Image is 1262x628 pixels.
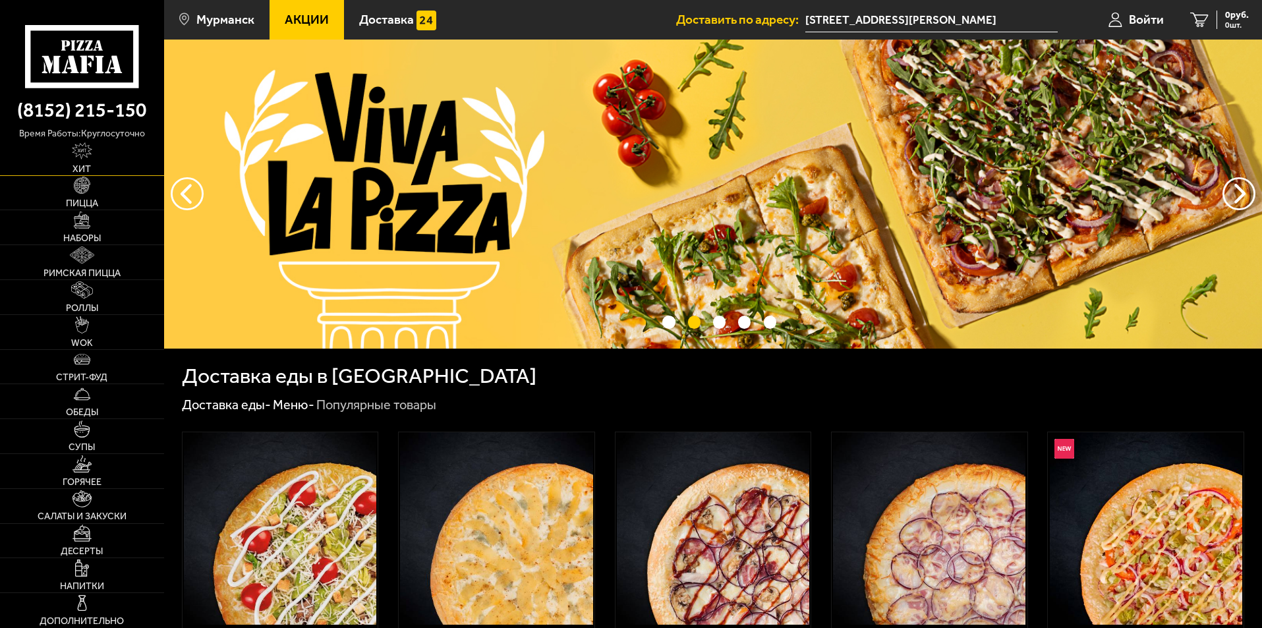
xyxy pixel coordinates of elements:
[832,432,1027,625] a: Карбонара 25 см (толстое с сыром)
[764,316,776,328] button: точки переключения
[416,11,436,30] img: 15daf4d41897b9f0e9f617042186c801.svg
[316,397,436,414] div: Популярные товары
[1225,11,1249,20] span: 0 руб.
[1048,432,1244,625] a: НовинкаЧикен Фреш 25 см (толстое с сыром)
[662,316,675,328] button: точки переключения
[63,234,101,243] span: Наборы
[1222,177,1255,210] button: предыдущий
[63,478,101,487] span: Горячее
[66,199,98,208] span: Пицца
[713,316,726,328] button: точки переключения
[66,408,98,417] span: Обеды
[676,13,805,26] span: Доставить по адресу:
[1225,21,1249,29] span: 0 шт.
[805,8,1058,32] input: Ваш адрес доставки
[61,547,103,556] span: Десерты
[273,397,314,413] a: Меню-
[400,432,592,625] img: Груша горгондзола 25 см (толстое с сыром)
[69,443,95,452] span: Супы
[617,432,809,625] img: Чикен Барбекю 25 см (толстое с сыром)
[60,582,104,591] span: Напитки
[184,432,376,625] img: Цезарь 25 см (толстое с сыром)
[43,269,121,278] span: Римская пицца
[66,304,98,313] span: Роллы
[171,177,204,210] button: следующий
[738,316,751,328] button: точки переключения
[40,617,124,626] span: Дополнительно
[196,13,254,26] span: Мурманск
[1050,432,1242,625] img: Чикен Фреш 25 см (толстое с сыром)
[399,432,594,625] a: Груша горгондзола 25 см (толстое с сыром)
[38,512,127,521] span: Салаты и закуски
[56,373,107,382] span: Стрит-фуд
[183,432,378,625] a: Цезарь 25 см (толстое с сыром)
[71,339,93,348] span: WOK
[182,397,271,413] a: Доставка еды-
[182,366,536,387] h1: Доставка еды в [GEOGRAPHIC_DATA]
[72,165,91,174] span: Хит
[688,316,701,328] button: точки переключения
[1054,439,1074,459] img: Новинка
[1129,13,1164,26] span: Войти
[285,13,329,26] span: Акции
[833,432,1025,625] img: Карбонара 25 см (толстое с сыром)
[616,432,811,625] a: Чикен Барбекю 25 см (толстое с сыром)
[359,13,414,26] span: Доставка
